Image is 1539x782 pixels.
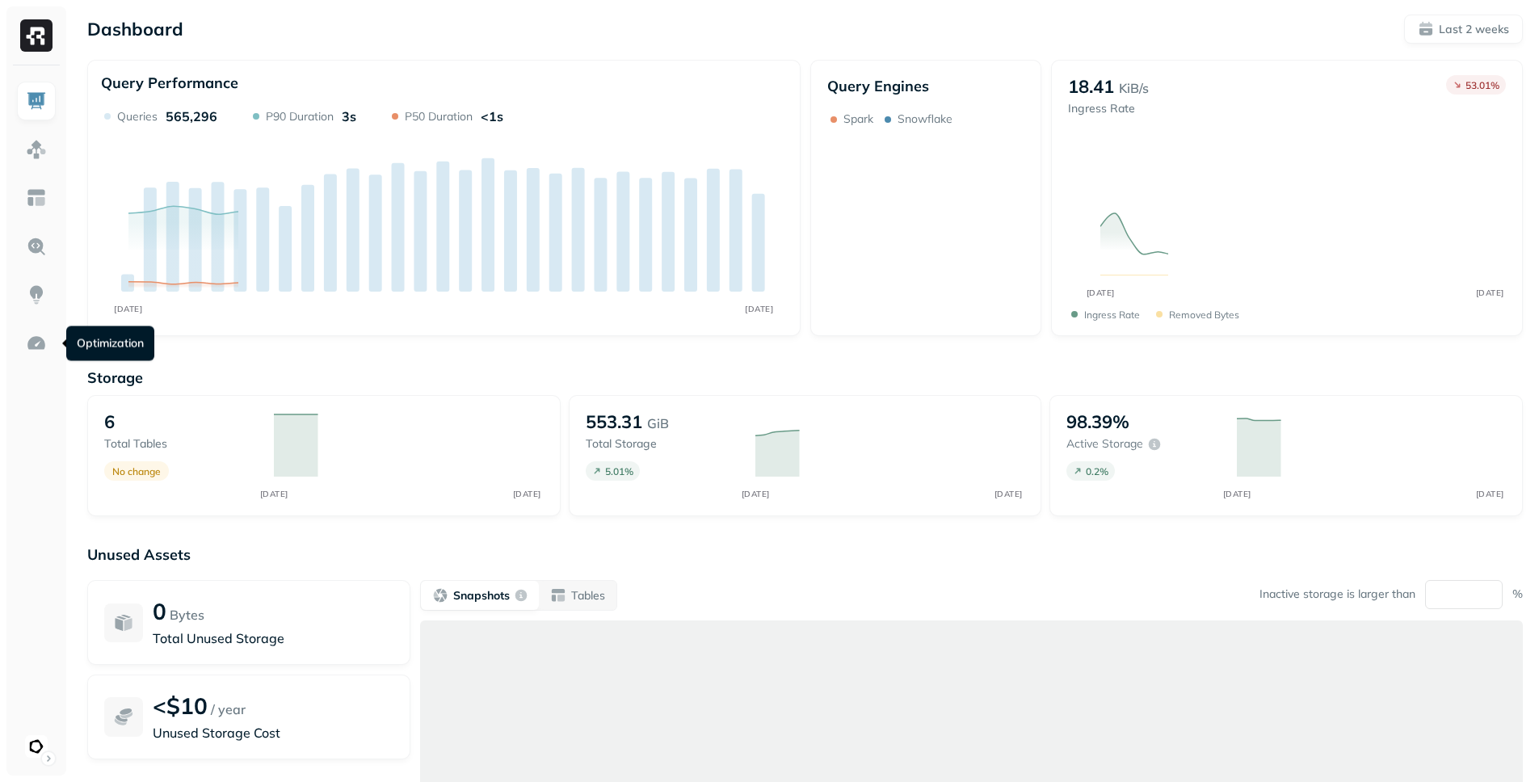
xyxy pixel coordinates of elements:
[153,597,166,625] p: 0
[741,489,769,499] tspan: [DATE]
[1439,22,1509,37] p: Last 2 weeks
[1066,436,1143,452] p: Active storage
[481,108,503,124] p: <1s
[571,588,605,603] p: Tables
[25,735,48,758] img: Ludeo
[26,139,47,160] img: Assets
[211,700,246,719] p: / year
[1512,586,1523,602] p: %
[342,108,356,124] p: 3s
[153,723,393,742] p: Unused Storage Cost
[101,74,238,92] p: Query Performance
[1169,309,1239,321] p: Removed bytes
[260,489,288,499] tspan: [DATE]
[26,90,47,111] img: Dashboard
[26,236,47,257] img: Query Explorer
[117,109,158,124] p: Queries
[1068,101,1149,116] p: Ingress Rate
[1068,75,1114,98] p: 18.41
[1066,410,1129,433] p: 98.39%
[1086,465,1108,477] p: 0.2 %
[586,410,642,433] p: 553.31
[1465,79,1499,91] p: 53.01 %
[1084,309,1140,321] p: Ingress Rate
[513,489,541,499] tspan: [DATE]
[745,304,773,313] tspan: [DATE]
[87,545,1523,564] p: Unused Assets
[153,629,393,648] p: Total Unused Storage
[26,187,47,208] img: Asset Explorer
[266,109,334,124] p: P90 Duration
[1119,78,1149,98] p: KiB/s
[1475,288,1503,298] tspan: [DATE]
[166,108,217,124] p: 565,296
[170,605,204,624] p: Bytes
[405,109,473,124] p: P50 Duration
[112,465,161,477] p: No change
[1259,586,1415,602] p: Inactive storage is larger than
[647,414,669,433] p: GiB
[994,489,1022,499] tspan: [DATE]
[1222,489,1251,499] tspan: [DATE]
[843,111,873,127] p: Spark
[114,304,142,313] tspan: [DATE]
[153,692,208,720] p: <$10
[26,333,47,354] img: Optimization
[20,19,53,52] img: Ryft
[87,18,183,40] p: Dashboard
[605,465,633,477] p: 5.01 %
[104,436,258,452] p: Total tables
[87,368,1523,387] p: Storage
[1404,15,1523,44] button: Last 2 weeks
[827,77,1024,95] p: Query Engines
[26,284,47,305] img: Insights
[586,436,739,452] p: Total storage
[1086,288,1114,298] tspan: [DATE]
[898,111,952,127] p: Snowflake
[1475,489,1503,499] tspan: [DATE]
[453,588,510,603] p: Snapshots
[66,326,154,361] div: Optimization
[104,410,115,433] p: 6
